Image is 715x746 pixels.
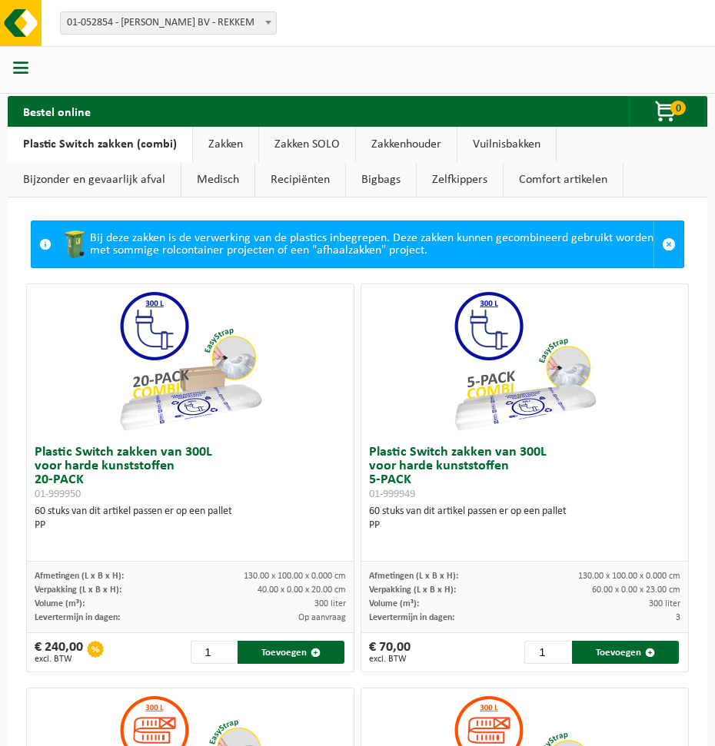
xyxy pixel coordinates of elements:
[649,599,680,608] span: 300 liter
[369,572,458,581] span: Afmetingen (L x B x H):
[417,162,503,197] a: Zelfkippers
[369,613,454,622] span: Levertermijn in dagen:
[346,162,416,197] a: Bigbags
[369,641,411,664] div: € 70,00
[61,12,276,34] span: 01-052854 - LAPERE PATRICK BV - REKKEM
[369,489,415,500] span: 01-999949
[59,229,90,260] img: WB-0240-HPE-GN-50.png
[35,446,345,501] h3: Plastic Switch zakken van 300L voor harde kunststoffen 20-PACK
[8,162,181,197] a: Bijzonder en gevaarlijk afval
[193,127,258,162] a: Zakken
[35,572,124,581] span: Afmetingen (L x B x H):
[676,613,680,622] span: 3
[578,572,680,581] span: 130.00 x 100.00 x 0.000 cm
[356,127,457,162] a: Zakkenhouder
[592,585,680,595] span: 60.00 x 0.00 x 23.00 cm
[35,599,85,608] span: Volume (m³):
[369,585,456,595] span: Verpakking (L x B x H):
[255,162,345,197] a: Recipiënten
[35,641,83,664] div: € 240,00
[369,446,680,501] h3: Plastic Switch zakken van 300L voor harde kunststoffen 5-PACK
[191,641,237,664] input: 1
[504,162,623,197] a: Comfort artikelen
[244,572,346,581] span: 130.00 x 100.00 x 0.000 cm
[524,641,570,664] input: 1
[35,613,120,622] span: Levertermijn in dagen:
[369,599,419,608] span: Volume (m³):
[8,127,192,162] a: Plastic Switch zakken (combi)
[629,96,706,127] button: 0
[369,655,411,664] span: excl. BTW
[35,519,345,532] div: PP
[653,221,683,267] a: Sluit melding
[447,284,601,438] img: 01-999949
[181,162,254,197] a: Medisch
[238,641,344,664] button: Toevoegen
[369,519,680,532] div: PP
[298,613,346,622] span: Op aanvraag
[60,12,277,35] span: 01-052854 - LAPERE PATRICK BV - REKKEM
[457,127,556,162] a: Vuilnisbakken
[8,96,106,126] h2: Bestel online
[35,655,83,664] span: excl. BTW
[113,284,267,438] img: 01-999950
[35,585,121,595] span: Verpakking (L x B x H):
[369,505,680,532] div: 60 stuks van dit artikel passen er op een pallet
[314,599,346,608] span: 300 liter
[59,221,653,267] div: Bij deze zakken is de verwerking van de plastics inbegrepen. Deze zakken kunnen gecombineerd gebr...
[258,585,346,595] span: 40.00 x 0.00 x 20.00 cm
[35,489,81,500] span: 01-999950
[259,127,355,162] a: Zakken SOLO
[670,101,686,115] span: 0
[572,641,679,664] button: Toevoegen
[35,505,345,532] div: 60 stuks van dit artikel passen er op een pallet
